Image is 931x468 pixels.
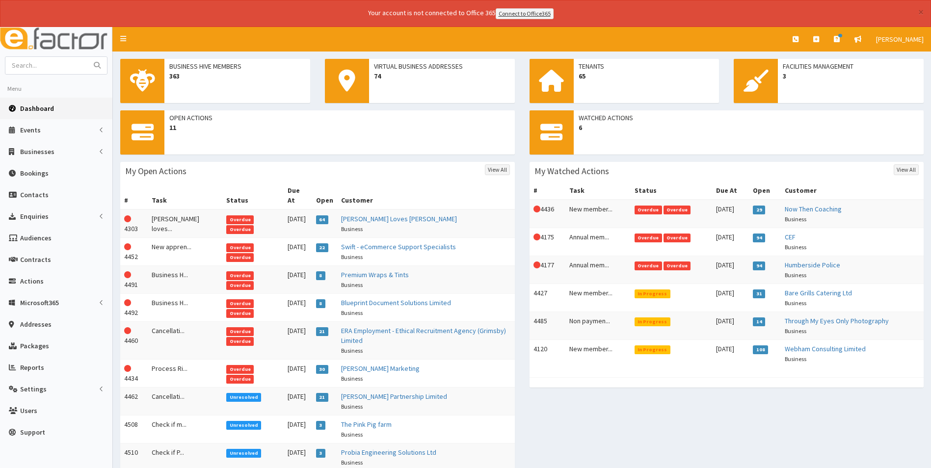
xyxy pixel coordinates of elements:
a: Blueprint Document Solutions Limited [341,298,451,307]
td: [PERSON_NAME] loves... [148,209,222,238]
span: Overdue [226,225,254,234]
td: [DATE] [284,359,312,387]
td: 4303 [120,209,148,238]
td: [DATE] [712,228,749,256]
td: 4492 [120,293,148,321]
td: [DATE] [712,200,749,228]
td: New member... [565,284,631,312]
th: Due At [712,182,749,200]
td: 4485 [530,312,566,339]
td: [DATE] [712,312,749,339]
i: This Action is overdue! [533,261,540,268]
small: Business [341,281,363,288]
span: 29 [753,206,765,214]
span: 11 [169,123,510,132]
span: Microsoft365 [20,298,59,307]
td: 4120 [530,339,566,367]
button: × [918,7,924,17]
span: Overdue [226,271,254,280]
span: Reports [20,363,44,372]
span: Unresolved [226,449,261,458]
span: Actions [20,277,44,286]
span: 21 [316,327,328,336]
a: Probia Engineering Solutions Ltd [341,448,436,457]
i: This Action is overdue! [533,206,540,212]
i: This Action is overdue! [124,243,131,250]
td: Non paymen... [565,312,631,339]
th: # [120,182,148,209]
span: Overdue [226,309,254,318]
td: 4175 [530,228,566,256]
div: Your account is not connected to Office 365 [174,8,748,19]
input: Search... [5,57,88,74]
span: Overdue [226,375,254,384]
small: Business [785,299,806,307]
td: [DATE] [284,293,312,321]
span: Events [20,126,41,134]
td: 4436 [530,200,566,228]
small: Business [341,375,363,382]
td: 4452 [120,237,148,265]
span: Businesses [20,147,54,156]
td: 4491 [120,265,148,293]
a: Humberside Police [785,260,840,269]
span: Overdue [226,215,254,224]
span: Overdue [226,337,254,346]
td: [DATE] [712,339,749,367]
span: In Progress [635,289,670,298]
i: This Action is overdue! [533,234,540,240]
span: 3 [316,449,325,458]
a: View All [485,164,510,175]
a: Through My Eyes Only Photography [785,316,889,325]
td: 4427 [530,284,566,312]
span: Overdue [635,206,662,214]
span: Contracts [20,255,51,264]
td: [DATE] [712,284,749,312]
span: Audiences [20,234,52,242]
span: Overdue [226,243,254,252]
th: Due At [284,182,312,209]
span: Support [20,428,45,437]
td: Cancellati... [148,387,222,415]
a: Swift - eCommerce Support Specialists [341,242,456,251]
th: Task [565,182,631,200]
td: 4460 [120,321,148,359]
span: Users [20,406,37,415]
span: Overdue [635,234,662,242]
td: Process Ri... [148,359,222,387]
span: Dashboard [20,104,54,113]
small: Business [785,215,806,223]
th: Customer [781,182,924,200]
a: Bare Grills Catering Ltd [785,288,852,297]
span: Overdue [664,206,691,214]
span: 3 [316,421,325,430]
span: 74 [374,71,510,81]
span: 94 [753,261,765,270]
td: 4434 [120,359,148,387]
a: [PERSON_NAME] Partnership Limited [341,392,447,401]
th: Status [222,182,283,209]
td: 4508 [120,415,148,443]
span: Virtual Business Addresses [374,61,510,71]
th: # [530,182,566,200]
small: Business [785,355,806,363]
span: 94 [753,234,765,242]
a: Now Then Coaching [785,205,842,213]
span: Unresolved [226,393,261,402]
td: New member... [565,200,631,228]
th: Customer [337,182,515,209]
span: 30 [316,365,328,374]
span: Unresolved [226,421,261,430]
i: This Action is overdue! [124,215,131,222]
td: [DATE] [284,387,312,415]
span: Overdue [226,253,254,262]
td: [DATE] [284,321,312,359]
small: Business [341,309,363,316]
span: Open Actions [169,113,510,123]
td: Annual mem... [565,228,631,256]
span: 8 [316,271,325,280]
a: ERA Employment - Ethical Recruitment Agency (Grimsby) Limited [341,326,506,345]
i: This Action is overdue! [124,365,131,372]
span: Tenants [579,61,715,71]
span: 14 [753,317,765,326]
